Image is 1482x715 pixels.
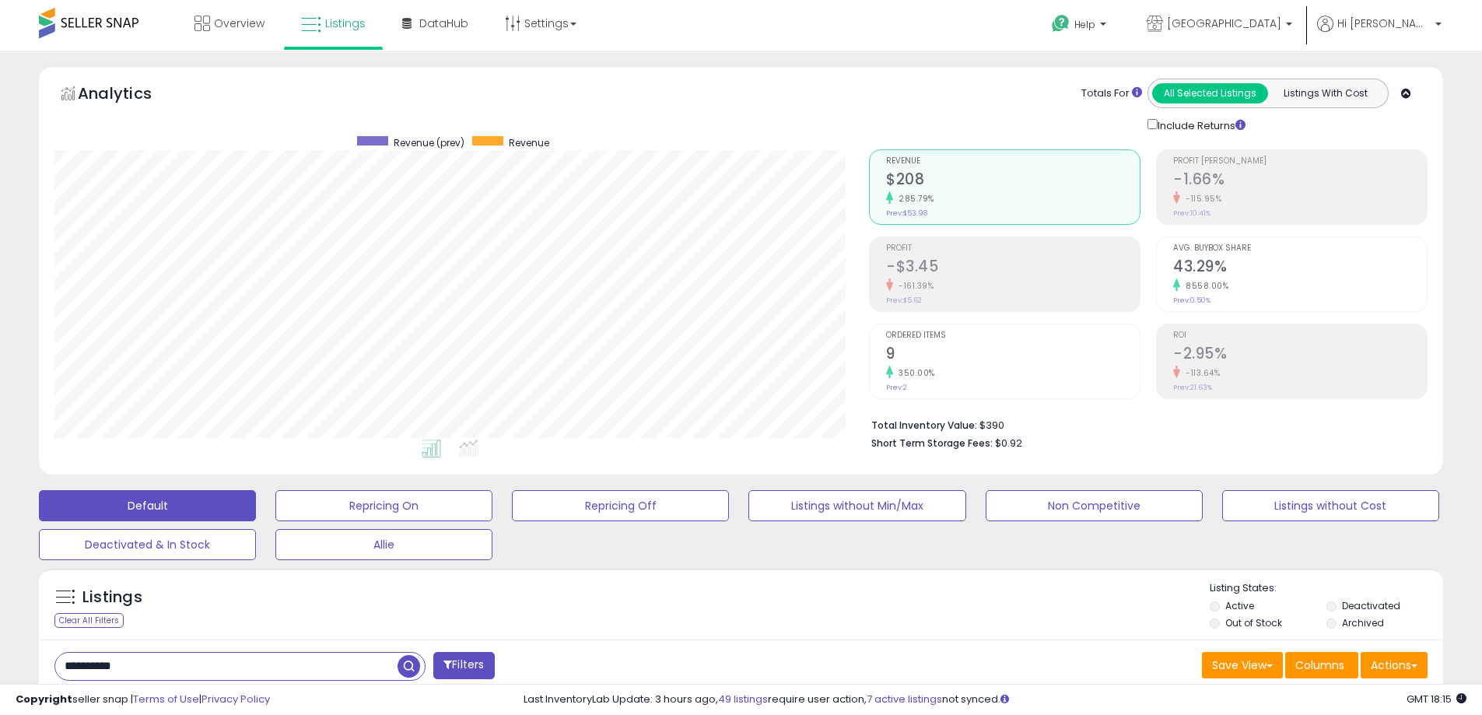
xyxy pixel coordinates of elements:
[133,692,199,706] a: Terms of Use
[1173,258,1427,279] h2: 43.29%
[1173,170,1427,191] h2: -1.66%
[1202,652,1283,678] button: Save View
[16,692,72,706] strong: Copyright
[1051,14,1070,33] i: Get Help
[433,652,494,679] button: Filters
[886,345,1140,366] h2: 9
[886,244,1140,253] span: Profit
[275,529,492,560] button: Allie
[394,136,464,149] span: Revenue (prev)
[748,490,965,521] button: Listings without Min/Max
[1152,83,1268,103] button: All Selected Listings
[886,331,1140,340] span: Ordered Items
[82,587,142,608] h5: Listings
[886,157,1140,166] span: Revenue
[718,692,768,706] a: 49 listings
[1039,2,1122,51] a: Help
[1173,345,1427,366] h2: -2.95%
[1225,599,1254,612] label: Active
[275,490,492,521] button: Repricing On
[886,383,907,392] small: Prev: 2
[512,490,729,521] button: Repricing Off
[893,280,934,292] small: -161.39%
[886,258,1140,279] h2: -$3.45
[893,367,935,379] small: 350.00%
[1180,193,1221,205] small: -115.95%
[1342,616,1384,629] label: Archived
[39,529,256,560] button: Deactivated & In Stock
[995,436,1022,450] span: $0.92
[1180,280,1228,292] small: 8558.00%
[1074,18,1095,31] span: Help
[1173,209,1210,218] small: Prev: 10.41%
[509,136,549,149] span: Revenue
[1167,16,1281,31] span: [GEOGRAPHIC_DATA]
[214,16,265,31] span: Overview
[54,613,124,628] div: Clear All Filters
[871,419,977,432] b: Total Inventory Value:
[1173,383,1212,392] small: Prev: 21.63%
[1210,581,1443,596] p: Listing States:
[39,490,256,521] button: Default
[325,16,366,31] span: Listings
[893,193,934,205] small: 285.79%
[986,490,1203,521] button: Non Competitive
[1342,599,1400,612] label: Deactivated
[1136,116,1264,134] div: Include Returns
[886,296,922,305] small: Prev: $5.62
[1361,652,1428,678] button: Actions
[1285,652,1358,678] button: Columns
[1173,296,1210,305] small: Prev: 0.50%
[1173,157,1427,166] span: Profit [PERSON_NAME]
[1180,367,1220,379] small: -113.64%
[1337,16,1431,31] span: Hi [PERSON_NAME]
[16,692,270,707] div: seller snap | |
[1267,83,1383,103] button: Listings With Cost
[524,692,1466,707] div: Last InventoryLab Update: 3 hours ago, require user action, not synced.
[1173,244,1427,253] span: Avg. Buybox Share
[886,170,1140,191] h2: $208
[78,82,182,108] h5: Analytics
[1317,16,1442,51] a: Hi [PERSON_NAME]
[871,436,993,450] b: Short Term Storage Fees:
[867,692,942,706] a: 7 active listings
[871,415,1416,433] li: $390
[1225,616,1282,629] label: Out of Stock
[201,692,270,706] a: Privacy Policy
[1295,657,1344,673] span: Columns
[1081,86,1142,101] div: Totals For
[419,16,468,31] span: DataHub
[886,209,927,218] small: Prev: $53.98
[1173,331,1427,340] span: ROI
[1407,692,1466,706] span: 2025-09-11 18:15 GMT
[1222,490,1439,521] button: Listings without Cost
